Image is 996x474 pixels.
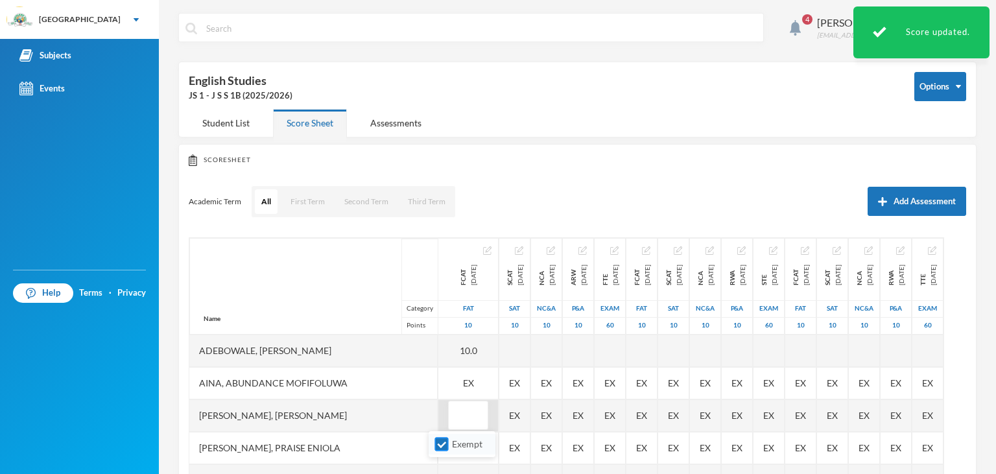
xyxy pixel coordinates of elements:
div: [PERSON_NAME], [PERSON_NAME] [189,399,438,432]
span: Student Exempted. [509,376,520,390]
button: Edit Assessment [737,245,746,255]
div: Third Term Examination [918,265,938,285]
span: Student Exempted. [795,409,806,422]
div: English Studies [189,72,895,102]
div: Name [190,303,234,334]
div: Notecheck And Attendance [849,300,879,317]
span: Student Exempted. [636,409,647,422]
button: Edit Assessment [801,245,809,255]
button: Third Term [401,189,452,214]
div: Scoresheet [189,154,966,166]
div: Subjects [19,49,71,62]
button: Add Assessment [868,187,966,216]
div: 10 [817,317,848,334]
span: SCAT [822,265,833,285]
div: Project And Assignment [722,300,752,317]
button: All [255,189,278,214]
div: First Assessment Test [626,300,657,317]
span: Student Exempted. [604,441,615,455]
button: Edit Assessment [864,245,873,255]
div: Second Continuous Assessment Test [663,265,684,285]
span: Student Exempted. [795,441,806,455]
button: Second Term [338,189,395,214]
p: Academic Term [189,196,241,207]
img: edit [547,246,555,255]
span: Student Exempted. [890,441,901,455]
img: edit [801,246,809,255]
div: Research Work and Assignment [727,265,748,285]
img: edit [864,246,873,255]
span: Exempt [447,438,488,449]
div: Score Sheet [273,109,347,137]
div: First Continuous Assessment Test [458,265,479,285]
span: Student Exempted. [668,376,679,390]
span: Student Exempted. [573,441,584,455]
span: Student Exempted. [922,376,933,390]
div: 10 [690,317,720,334]
div: First Term Examination [600,265,621,285]
span: Student Exempted. [890,376,901,390]
span: Student Exempted. [827,409,838,422]
a: Terms [79,287,102,300]
a: Help [13,283,73,303]
button: First Term [284,189,331,214]
span: Student Exempted. [509,441,520,455]
div: First Assessment Test [438,300,498,317]
span: Student Exempted. [890,409,901,422]
span: FTE [600,265,610,285]
img: edit [769,246,777,255]
span: Student Exempted. [636,441,647,455]
div: First Continuous Assessment Test [632,265,652,285]
div: 10 [881,317,911,334]
span: Student Exempted. [795,376,806,390]
div: Events [19,82,65,95]
span: Student Exempted. [700,409,711,422]
div: 10.0 [438,335,499,367]
span: NCA [854,265,864,285]
img: edit [674,246,682,255]
button: Edit Assessment [928,245,936,255]
span: FCAT [790,265,801,285]
span: Student Exempted. [636,376,647,390]
span: Student Exempted. [541,441,552,455]
div: Second Continuous Assessment Test [504,265,525,285]
span: Student Exempted. [541,409,552,422]
span: ARW [568,265,578,285]
div: Examination [753,300,784,317]
div: Examination [595,300,625,317]
div: 10 [658,317,689,334]
span: Student Exempted. [763,409,774,422]
button: Edit Assessment [483,245,492,255]
div: 10 [722,317,752,334]
div: Project And Assignment [563,300,593,317]
span: RWA [727,265,737,285]
img: edit [928,246,936,255]
span: Student Exempted. [763,376,774,390]
div: 10 [785,317,816,334]
div: JS 1 - J S S 1B (2025/2026) [189,89,895,102]
div: 10 [499,317,530,334]
span: FCAT [632,265,642,285]
span: Student Exempted. [859,376,870,390]
button: Edit Assessment [515,245,523,255]
div: 60 [753,317,784,334]
div: [GEOGRAPHIC_DATA] [39,14,121,25]
button: Options [914,72,966,101]
span: Student Exempted. [731,376,742,390]
img: edit [578,246,587,255]
div: 10 [531,317,562,334]
img: edit [610,246,619,255]
span: Student Exempted. [922,441,933,455]
div: Assessments [357,109,435,137]
div: Category [401,300,438,317]
div: [PERSON_NAME], Praise Eniola [189,432,438,464]
img: search [185,23,197,34]
span: Student Exempted. [763,441,774,455]
div: First Assessment Test [785,300,816,317]
div: Adebowale, [PERSON_NAME] [189,335,438,367]
div: Aina, Abundance Mofifoluwa [189,367,438,399]
div: First Continuous Assessment Test [790,265,811,285]
button: Edit Assessment [896,245,905,255]
span: Student Exempted. [859,441,870,455]
img: edit [705,246,714,255]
